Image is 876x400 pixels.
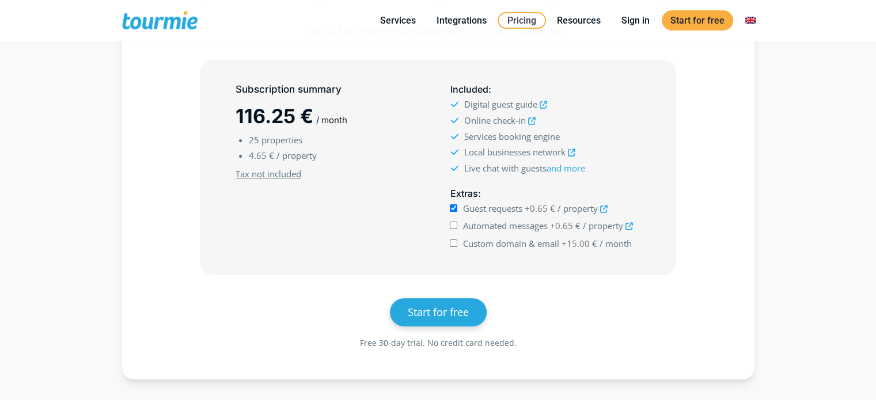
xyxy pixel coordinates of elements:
span: +0.65 € [525,203,555,214]
h5: : [450,82,640,97]
span: Included [450,83,488,95]
span: / month [600,238,632,249]
span: Start for free [408,305,469,319]
span: Guest requests [463,203,522,214]
span: Live chat with guests [464,162,585,174]
a: Start for free [662,10,733,31]
span: / property [583,220,623,231]
a: Services [371,13,424,28]
span: 4.65 € [249,150,274,161]
span: 25 [249,134,259,146]
span: Free 30-day trial. No credit card needed. [360,337,517,348]
a: Pricing [498,12,546,29]
a: Integrations [428,13,495,28]
h5: : [450,186,640,201]
a: Sign in [613,13,658,28]
span: Services booking engine [464,131,559,142]
span: Online check-in [464,115,525,126]
u: Tax not included [236,168,301,180]
span: 116.25 € [236,104,313,128]
a: Resources [548,13,609,28]
span: Automated messages [463,220,548,231]
span: Extras [450,188,477,199]
h5: Subscription summary [236,82,426,97]
span: +15.00 € [562,238,597,249]
span: / property [558,203,598,214]
span: Digital guest guide [464,98,537,110]
span: Local businesses network [464,146,565,158]
a: and more [546,162,585,174]
span: Custom domain & email [463,238,559,249]
span: / month [316,115,347,125]
span: properties [261,134,302,146]
span: +0.65 € [550,220,581,231]
span: / property [276,150,317,161]
a: Start for free [390,298,487,326]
